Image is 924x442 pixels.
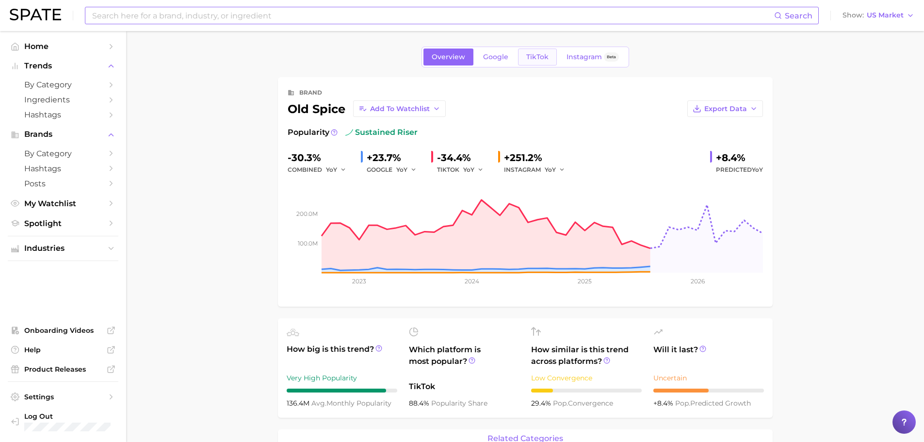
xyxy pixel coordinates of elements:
div: Uncertain [653,372,764,384]
span: YoY [463,165,474,174]
a: Hashtags [8,161,118,176]
span: Hashtags [24,164,102,173]
button: YoY [326,164,347,176]
div: 9 / 10 [287,389,397,393]
span: YoY [752,166,763,173]
span: Settings [24,393,102,401]
span: Popularity [288,127,329,138]
a: Overview [423,49,473,65]
abbr: popularity index [553,399,568,408]
a: My Watchlist [8,196,118,211]
div: +251.2% [504,150,572,165]
div: old spice [288,100,446,117]
a: Hashtags [8,107,118,122]
span: Beta [607,53,616,61]
button: YoY [545,164,566,176]
span: TikTok [526,53,549,61]
span: Help [24,345,102,354]
a: by Category [8,146,118,161]
span: Predicted [716,164,763,176]
span: by Category [24,80,102,89]
div: 5 / 10 [653,389,764,393]
a: Google [475,49,517,65]
span: Trends [24,62,102,70]
span: by Category [24,149,102,158]
div: brand [299,87,322,98]
span: Ingredients [24,95,102,104]
span: Posts [24,179,102,188]
span: TikTok [409,381,519,393]
button: Add to Watchlist [353,100,446,117]
a: Onboarding Videos [8,323,118,338]
span: 136.4m [287,399,311,408]
div: +23.7% [367,150,423,165]
button: YoY [396,164,417,176]
a: Log out. Currently logged in with e-mail staiger.e@pg.com. [8,409,118,434]
span: Instagram [567,53,602,61]
button: YoY [463,164,484,176]
span: Add to Watchlist [370,105,430,113]
span: US Market [867,13,904,18]
div: Low Convergence [531,372,642,384]
span: My Watchlist [24,199,102,208]
span: YoY [396,165,407,174]
span: Brands [24,130,102,139]
button: Export Data [687,100,763,117]
span: 29.4% [531,399,553,408]
div: Very High Popularity [287,372,397,384]
span: Onboarding Videos [24,326,102,335]
div: GOOGLE [367,164,423,176]
span: +8.4% [653,399,675,408]
span: Show [843,13,864,18]
span: YoY [326,165,337,174]
button: Brands [8,127,118,142]
span: Which platform is most popular? [409,344,519,376]
div: TIKTOK [437,164,490,176]
span: Search [785,11,812,20]
span: Home [24,42,102,51]
a: Settings [8,390,118,404]
span: Product Releases [24,365,102,374]
a: by Category [8,77,118,92]
a: Posts [8,176,118,191]
span: Overview [432,53,465,61]
div: -30.3% [288,150,353,165]
span: YoY [545,165,556,174]
div: -34.4% [437,150,490,165]
input: Search here for a brand, industry, or ingredient [91,7,774,24]
span: 88.4% [409,399,431,408]
div: 2 / 10 [531,389,642,393]
div: +8.4% [716,150,763,165]
span: How big is this trend? [287,344,397,367]
img: SPATE [10,9,61,20]
span: predicted growth [675,399,751,408]
tspan: 2023 [352,278,366,285]
span: Log Out [24,412,111,421]
div: INSTAGRAM [504,164,572,176]
span: Export Data [704,105,747,113]
span: convergence [553,399,613,408]
abbr: average [311,399,326,408]
a: InstagramBeta [558,49,627,65]
span: Will it last? [653,344,764,367]
tspan: 2024 [464,278,479,285]
abbr: popularity index [675,399,690,408]
a: TikTok [518,49,557,65]
a: Home [8,39,118,54]
button: Industries [8,241,118,256]
span: popularity share [431,399,487,408]
a: Spotlight [8,216,118,231]
span: monthly popularity [311,399,391,408]
span: Google [483,53,508,61]
span: Hashtags [24,110,102,119]
a: Product Releases [8,362,118,377]
button: ShowUS Market [840,9,917,22]
span: Industries [24,244,102,253]
tspan: 2025 [578,278,592,285]
span: Spotlight [24,219,102,228]
tspan: 2026 [690,278,704,285]
span: How similar is this trend across platforms? [531,344,642,367]
button: Trends [8,59,118,73]
span: sustained riser [345,127,418,138]
a: Ingredients [8,92,118,107]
